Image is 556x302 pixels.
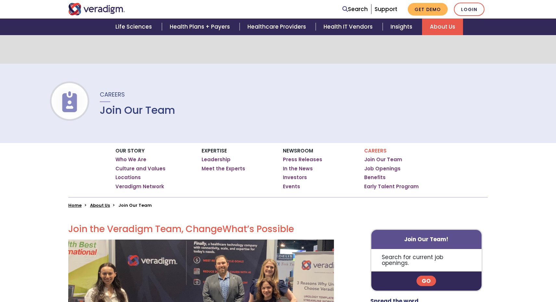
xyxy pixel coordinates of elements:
a: Early Talent Program [364,183,419,190]
a: Life Sciences [108,19,162,35]
a: Get Demo [408,3,448,16]
img: Veradigm logo [68,3,125,15]
p: Search for current job openings. [371,249,482,271]
a: About Us [422,19,463,35]
a: Health Plans + Payers [162,19,240,35]
a: Meet the Experts [202,165,245,172]
span: Careers [100,90,125,98]
span: What’s Possible [222,223,294,235]
a: Search [342,5,368,14]
a: Healthcare Providers [240,19,316,35]
a: About Us [90,202,110,208]
a: Press Releases [283,156,322,163]
a: Events [283,183,300,190]
a: Locations [115,174,141,181]
a: Support [375,5,397,13]
a: Who We Are [115,156,146,163]
strong: Join Our Team! [404,235,448,243]
a: Job Openings [364,165,401,172]
a: Join Our Team [364,156,402,163]
a: Benefits [364,174,386,181]
a: In the News [283,165,313,172]
h2: Join the Veradigm Team, Change [68,224,334,235]
h1: Join Our Team [100,104,175,116]
a: Home [68,202,82,208]
a: Culture and Values [115,165,165,172]
a: Health IT Vendors [316,19,382,35]
a: Investors [283,174,307,181]
a: Login [454,3,484,16]
a: Go [417,276,436,286]
a: Insights [383,19,422,35]
a: Veradigm Network [115,183,164,190]
a: Leadership [202,156,231,163]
